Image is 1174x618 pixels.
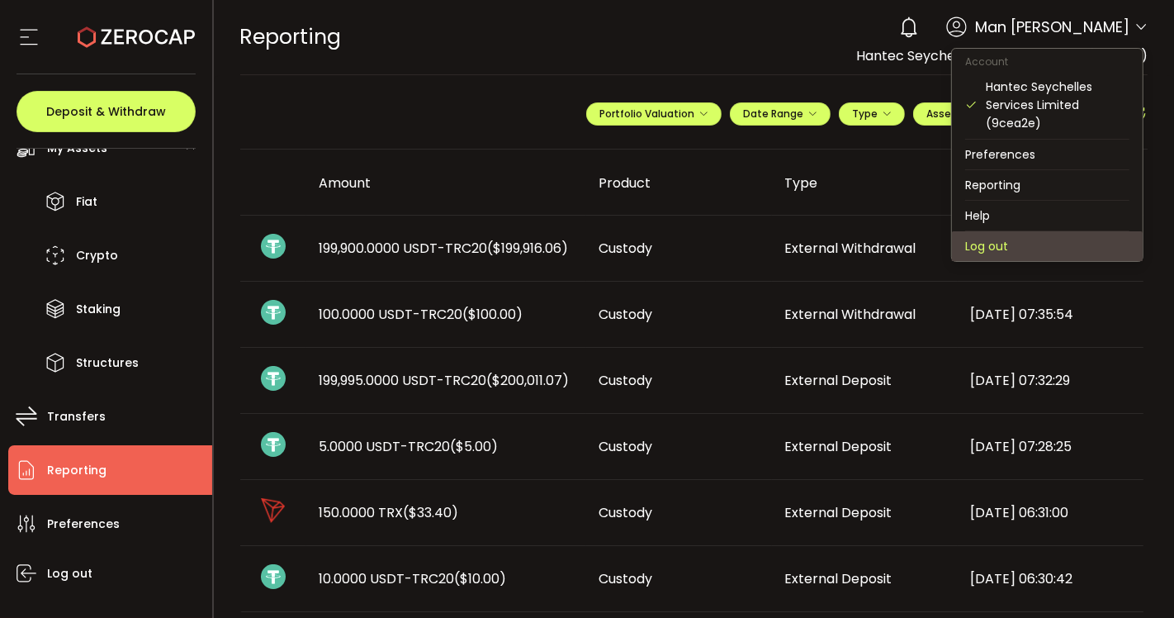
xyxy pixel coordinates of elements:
[240,22,342,51] span: Reporting
[17,91,196,132] button: Deposit & Withdraw
[730,102,831,126] button: Date Range
[785,371,892,390] span: External Deposit
[772,174,958,193] div: Type
[958,305,1143,324] div: [DATE] 07:35:54
[488,239,569,258] span: ($199,916.06)
[47,562,92,586] span: Log out
[261,564,286,589] img: usdt_portfolio.svg
[76,190,97,214] span: Fiat
[952,170,1143,200] li: Reporting
[306,174,586,193] div: Amount
[76,297,121,321] span: Staking
[46,106,166,117] span: Deposit & Withdraw
[320,437,499,456] span: 5.0000 USDT-TRC20
[76,351,139,375] span: Structures
[1091,539,1174,618] iframe: Chat Widget
[952,55,1021,69] span: Account
[599,569,653,588] span: Custody
[47,512,120,536] span: Preferences
[958,437,1143,456] div: [DATE] 07:28:25
[852,107,892,121] span: Type
[975,16,1129,38] span: Man [PERSON_NAME]
[599,437,653,456] span: Custody
[913,102,983,126] button: Asset
[47,459,107,483] span: Reporting
[451,437,499,456] span: ($5.00)
[958,371,1143,390] div: [DATE] 07:32:29
[320,371,570,390] span: 199,995.0000 USDT-TRC20
[785,503,892,522] span: External Deposit
[952,231,1143,261] li: Log out
[261,234,286,259] img: usdt_portfolio.svg
[76,244,118,268] span: Crypto
[404,503,459,522] span: ($33.40)
[785,305,916,324] span: External Withdrawal
[599,371,653,390] span: Custody
[320,239,569,258] span: 199,900.0000 USDT-TRC20
[320,305,523,324] span: 100.0000 USDT-TRC20
[586,102,722,126] button: Portfolio Valuation
[47,405,106,429] span: Transfers
[487,371,570,390] span: ($200,011.07)
[856,46,1148,65] span: Hantec Seychelles Services Limited (9cea2e)
[952,140,1143,169] li: Preferences
[261,432,286,457] img: usdt_portfolio.svg
[958,503,1143,522] div: [DATE] 06:31:00
[926,107,956,121] span: Asset
[261,366,286,391] img: usdt_portfolio.svg
[320,569,507,588] span: 10.0000 USDT-TRC20
[261,498,286,523] img: trx_portfolio.png
[785,239,916,258] span: External Withdrawal
[455,569,507,588] span: ($10.00)
[320,503,459,522] span: 150.0000 TRX
[958,569,1143,588] div: [DATE] 06:30:42
[743,107,817,121] span: Date Range
[785,569,892,588] span: External Deposit
[463,305,523,324] span: ($100.00)
[785,437,892,456] span: External Deposit
[839,102,905,126] button: Type
[261,300,286,325] img: usdt_portfolio.svg
[986,78,1129,132] div: Hantec Seychelles Services Limited (9cea2e)
[1091,539,1174,618] div: 聊天小工具
[599,305,653,324] span: Custody
[599,503,653,522] span: Custody
[599,107,708,121] span: Portfolio Valuation
[952,201,1143,231] li: Help
[599,239,653,258] span: Custody
[586,174,772,193] div: Product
